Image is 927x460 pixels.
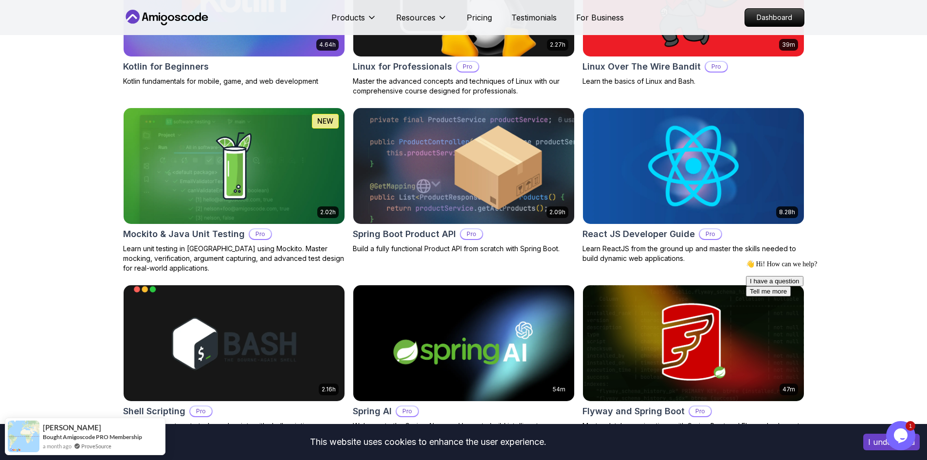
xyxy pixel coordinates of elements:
[397,406,418,416] p: Pro
[123,76,345,86] p: Kotlin fundamentals for mobile, game, and web development
[123,421,345,431] p: Learn how to automate tasks and scripts with shell scripting.
[582,244,804,263] p: Learn ReactJS from the ground up and master the skills needed to build dynamic web applications.
[782,41,795,49] p: 39m
[582,421,804,441] p: Master database migrations with Spring Boot and Flyway. Implement version control for your databa...
[4,4,179,40] div: 👋 Hi! How can we help?I have a questionTell me more
[320,208,336,216] p: 2.02h
[124,108,345,224] img: Mockito & Java Unit Testing card
[190,406,212,416] p: Pro
[123,60,209,74] h2: Kotlin for Beginners
[582,60,701,74] h2: Linux Over The Wire Bandit
[583,108,804,224] img: React JS Developer Guide card
[549,208,565,216] p: 2.09h
[4,4,75,12] span: 👋 Hi! How can we help?
[353,108,575,254] a: Spring Boot Product API card2.09hSpring Boot Product APIProBuild a fully functional Product API f...
[742,256,917,416] iframe: chat widget
[461,229,482,239] p: Pro
[690,406,711,416] p: Pro
[4,30,49,40] button: Tell me more
[63,433,142,441] a: Amigoscode PRO Membership
[550,41,565,49] p: 2.27h
[511,12,557,23] a: Testimonials
[745,8,804,27] a: Dashboard
[123,405,185,418] h2: Shell Scripting
[396,12,447,31] button: Resources
[863,434,920,450] button: Accept cookies
[7,431,849,453] div: This website uses cookies to enhance the user experience.
[582,227,695,241] h2: React JS Developer Guide
[353,60,452,74] h2: Linux for Professionals
[582,76,804,86] p: Learn the basics of Linux and Bash.
[43,423,101,432] span: [PERSON_NAME]
[457,62,478,72] p: Pro
[123,244,345,273] p: Learn unit testing in [GEOGRAPHIC_DATA] using Mockito. Master mocking, verification, argument cap...
[124,285,345,401] img: Shell Scripting card
[331,12,365,23] p: Products
[331,12,377,31] button: Products
[353,227,456,241] h2: Spring Boot Product API
[353,405,392,418] h2: Spring AI
[353,76,575,96] p: Master the advanced concepts and techniques of Linux with our comprehensive course designed for p...
[582,108,804,263] a: React JS Developer Guide card8.28hReact JS Developer GuideProLearn ReactJS from the ground up and...
[396,12,436,23] p: Resources
[467,12,492,23] a: Pricing
[886,421,917,450] iframe: chat widget
[353,244,575,254] p: Build a fully functional Product API from scratch with Spring Boot.
[322,386,336,393] p: 2.16h
[123,108,345,273] a: Mockito & Java Unit Testing card2.02hNEWMockito & Java Unit TestingProLearn unit testing in [GEOG...
[319,41,336,49] p: 4.64h
[353,285,574,401] img: Spring AI card
[353,108,574,224] img: Spring Boot Product API card
[353,285,575,441] a: Spring AI card54mSpring AIProWelcome to the Spring AI course! Learn to build intelligent applicat...
[123,227,245,241] h2: Mockito & Java Unit Testing
[745,9,804,26] p: Dashboard
[353,421,575,441] p: Welcome to the Spring AI course! Learn to build intelligent applications with the Spring framewor...
[4,20,61,30] button: I have a question
[8,421,39,452] img: provesource social proof notification image
[576,12,624,23] a: For Business
[317,116,333,126] p: NEW
[43,433,62,441] span: Bought
[81,443,111,449] a: ProveSource
[706,62,727,72] p: Pro
[582,285,804,441] a: Flyway and Spring Boot card47mFlyway and Spring BootProMaster database migrations with Spring Boo...
[123,285,345,431] a: Shell Scripting card2.16hShell ScriptingProLearn how to automate tasks and scripts with shell scr...
[700,229,721,239] p: Pro
[779,208,795,216] p: 8.28h
[583,285,804,401] img: Flyway and Spring Boot card
[582,405,685,418] h2: Flyway and Spring Boot
[250,229,271,239] p: Pro
[43,442,72,450] span: a month ago
[553,386,565,393] p: 54m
